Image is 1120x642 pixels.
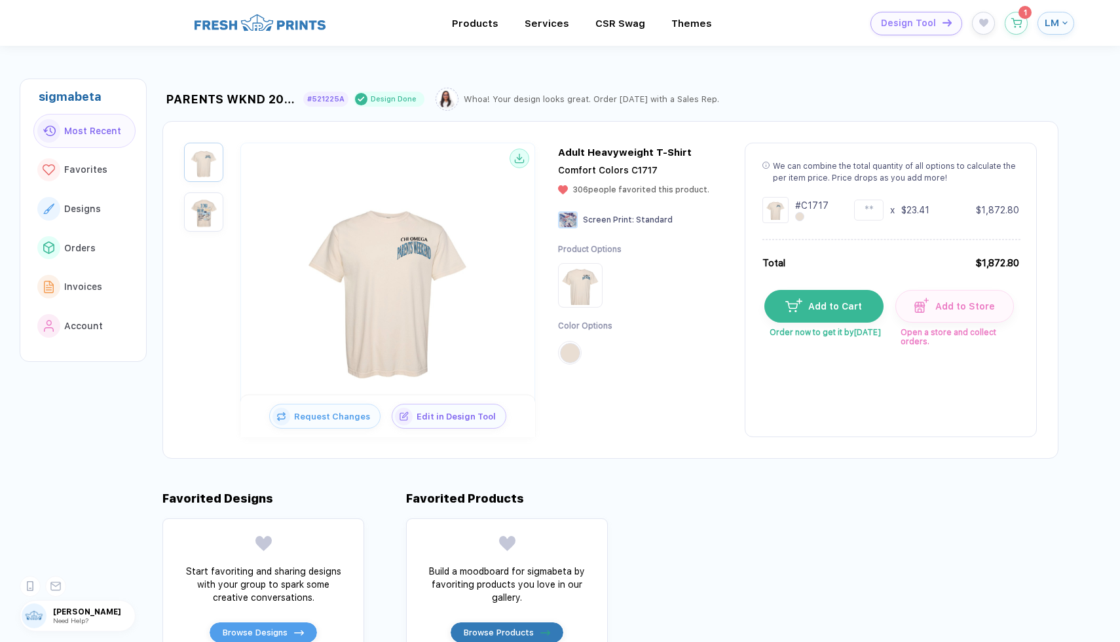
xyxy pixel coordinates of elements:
sup: 1 [1018,6,1032,19]
span: LM [1045,17,1059,29]
img: Design Group Summary Cell [762,197,789,223]
img: link to icon [43,204,54,213]
span: Screen Print : [583,215,634,224]
div: # C1717 [795,199,829,212]
img: link to icon [44,320,54,332]
img: user profile [22,603,47,628]
div: Start favoriting and sharing designs with your group to spark some creative conversations. [181,565,345,604]
div: sigmabeta [39,90,136,103]
div: Total [762,256,785,270]
div: #521225A [307,95,345,103]
img: link to icon [43,241,54,253]
div: Favorited Designs [162,491,273,505]
span: Designs [64,204,101,214]
span: Add to Store [929,301,995,312]
div: $1,872.80 [975,256,1019,270]
img: Screen Print [558,211,578,228]
span: Comfort Colors C1717 [558,165,658,175]
span: Orders [64,243,96,253]
div: Adult Heavyweight T-Shirt [558,147,692,158]
img: icon [540,630,550,635]
img: icon [943,19,952,26]
div: ServicesToggle dropdown menu [525,18,569,29]
button: link to iconAccount [33,309,136,343]
div: ThemesToggle dropdown menu [671,18,712,29]
img: 49a6ea26-e305-41b2-a683-a4b4f4656555_nt_front_1758221422149.jpg [283,179,493,388]
button: iconAdd to Store [895,290,1015,323]
div: x [890,204,895,217]
span: Account [64,321,103,331]
span: Most Recent [64,126,121,136]
img: icon [914,298,929,313]
span: Invoices [64,281,102,292]
img: 49a6ea26-e305-41b2-a683-a4b4f4656555_nt_front_1758221422149.jpg [187,146,220,179]
button: iconAdd to Cart [764,290,884,323]
div: ProductsToggle dropdown menu chapters [452,18,498,29]
span: Browse Designs [223,627,288,638]
span: 306 people favorited this product. [572,185,709,194]
img: Product Option [561,266,600,305]
div: Whoa! Your design looks great. Order [DATE] with a Sales Rep. [464,94,719,104]
button: LM [1037,12,1074,35]
div: $23.41 [901,204,929,217]
span: Design Tool [881,18,936,29]
span: 1 [1024,9,1027,16]
img: icon [785,298,802,312]
img: icon [395,408,413,425]
div: $1,872.80 [976,204,1019,217]
img: Sophie.png [438,90,457,109]
img: link to icon [43,164,55,175]
span: Favorites [64,164,107,175]
img: link to icon [43,126,56,137]
span: [PERSON_NAME] [53,607,135,616]
img: icon [272,408,290,425]
img: 49a6ea26-e305-41b2-a683-a4b4f4656555_nt_back_1758221422152.jpg [187,196,220,228]
span: Open a store and collect orders. [895,323,1013,346]
img: logo [195,12,326,33]
span: Add to Cart [802,301,863,312]
button: link to iconFavorites [33,153,136,187]
button: iconRequest Changes [269,404,381,429]
img: icon [294,630,303,635]
div: PARENTS WKND 2025 [166,92,298,106]
div: Favorited Products [406,491,524,505]
div: Product Options [558,244,622,255]
button: link to iconMost Recent [33,114,136,148]
span: Edit in Design Tool [413,412,506,421]
button: link to iconOrders [33,231,136,265]
button: link to iconInvoices [33,270,136,304]
div: Build a moodboard for sigmabeta by favoriting products you love in our gallery. [425,565,589,604]
button: iconEdit in Design Tool [392,404,506,429]
img: link to icon [44,281,54,293]
span: Request Changes [290,412,380,421]
div: Design Done [371,94,417,104]
div: We can combine the total quantity of all options to calculate the per item price. Price drops as ... [773,160,1019,184]
span: Order now to get it by [DATE] [764,323,882,337]
button: link to iconDesigns [33,192,136,226]
span: Standard [636,215,673,224]
button: Design Toolicon [870,12,962,35]
span: Browse Products [464,627,534,638]
span: Need Help? [53,616,88,624]
div: CSR SwagToggle dropdown menu [595,18,645,29]
div: Color Options [558,321,622,332]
